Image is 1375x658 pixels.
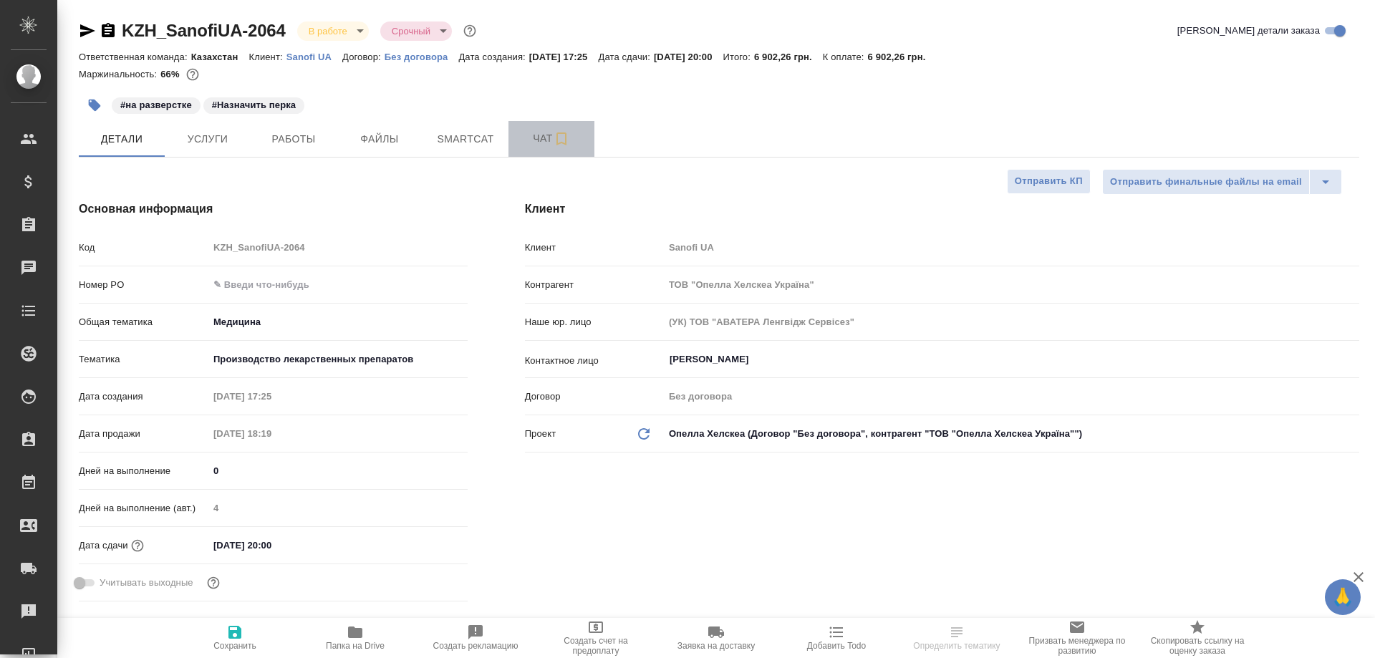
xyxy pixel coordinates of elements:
[100,576,193,590] span: Учитывать выходные
[664,422,1359,446] div: Опелла Хелскеа (Договор "Без договора", контрагент "ТОВ "Опелла Хелскеа Україна"")
[212,98,296,112] p: #Назначить перка
[120,98,192,112] p: #на разверстке
[1110,174,1302,190] span: Отправить финальные файлы на email
[664,311,1359,332] input: Пустое поле
[385,50,459,62] a: Без договора
[295,618,415,658] button: Папка на Drive
[79,501,208,516] p: Дней на выполнение (авт.)
[79,200,468,218] h4: Основная информация
[79,69,160,79] p: Маржинальность:
[183,65,202,84] button: 432.00 RUB; 1760.00 UAH;
[656,618,776,658] button: Заявка на доставку
[79,352,208,367] p: Тематика
[897,618,1017,658] button: Определить тематику
[913,641,1000,651] span: Определить тематику
[387,25,435,37] button: Срочный
[664,274,1359,295] input: Пустое поле
[342,52,385,62] p: Договор:
[175,618,295,658] button: Сохранить
[1102,169,1310,195] button: Отправить финальные файлы на email
[326,641,385,651] span: Папка на Drive
[823,52,868,62] p: К оплате:
[213,641,256,651] span: Сохранить
[664,386,1359,407] input: Пустое поле
[458,52,529,62] p: Дата создания:
[286,50,342,62] a: Sanofi UA
[208,237,468,258] input: Пустое поле
[525,278,664,292] p: Контрагент
[208,310,468,334] div: Медицина
[807,641,866,651] span: Добавить Todo
[208,347,468,372] div: Производство лекарственных препаратов
[431,130,500,148] span: Smartcat
[525,241,664,255] p: Клиент
[723,52,754,62] p: Итого:
[1331,582,1355,612] span: 🙏
[79,241,208,255] p: Код
[100,22,117,39] button: Скопировать ссылку
[208,535,334,556] input: ✎ Введи что-нибудь
[79,52,191,62] p: Ответственная команда:
[525,427,556,441] p: Проект
[259,130,328,148] span: Работы
[415,618,536,658] button: Создать рекламацию
[1026,636,1129,656] span: Призвать менеджера по развитию
[79,315,208,329] p: Общая тематика
[1325,579,1361,615] button: 🙏
[460,21,479,40] button: Доп статусы указывают на важность/срочность заказа
[208,460,468,481] input: ✎ Введи что-нибудь
[79,278,208,292] p: Номер PO
[208,498,468,518] input: Пустое поле
[868,52,937,62] p: 6 902,26 грн.
[1102,169,1342,195] div: split button
[525,200,1359,218] h4: Клиент
[79,427,208,441] p: Дата продажи
[598,52,653,62] p: Дата сдачи:
[297,21,369,41] div: В работе
[1017,618,1137,658] button: Призвать менеджера по развитию
[79,390,208,404] p: Дата создания
[173,130,242,148] span: Услуги
[345,130,414,148] span: Файлы
[304,25,352,37] button: В работе
[191,52,249,62] p: Казахстан
[208,386,334,407] input: Пустое поле
[664,237,1359,258] input: Пустое поле
[1007,169,1091,194] button: Отправить КП
[677,641,755,651] span: Заявка на доставку
[385,52,459,62] p: Без договора
[160,69,183,79] p: 66%
[776,618,897,658] button: Добавить Todo
[79,22,96,39] button: Скопировать ссылку для ЯМессенджера
[128,536,147,555] button: Если добавить услуги и заполнить их объемом, то дата рассчитается автоматически
[204,574,223,592] button: Выбери, если сб и вс нужно считать рабочими днями для выполнения заказа.
[208,274,468,295] input: ✎ Введи что-нибудь
[525,390,664,404] p: Договор
[79,89,110,121] button: Добавить тэг
[202,98,306,110] span: Назначить перка
[79,538,128,553] p: Дата сдачи
[110,98,202,110] span: на разверстке
[1146,636,1249,656] span: Скопировать ссылку на оценку заказа
[1015,173,1083,190] span: Отправить КП
[654,52,723,62] p: [DATE] 20:00
[433,641,518,651] span: Создать рекламацию
[1351,358,1354,361] button: Open
[1177,24,1320,38] span: [PERSON_NAME] детали заказа
[529,52,599,62] p: [DATE] 17:25
[536,618,656,658] button: Создать счет на предоплату
[544,636,647,656] span: Создать счет на предоплату
[87,130,156,148] span: Детали
[79,464,208,478] p: Дней на выполнение
[517,130,586,147] span: Чат
[525,354,664,368] p: Контактное лицо
[380,21,452,41] div: В работе
[122,21,286,40] a: KZH_SanofiUA-2064
[754,52,823,62] p: 6 902,26 грн.
[1137,618,1258,658] button: Скопировать ссылку на оценку заказа
[208,423,334,444] input: Пустое поле
[249,52,286,62] p: Клиент:
[286,52,342,62] p: Sanofi UA
[525,315,664,329] p: Наше юр. лицо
